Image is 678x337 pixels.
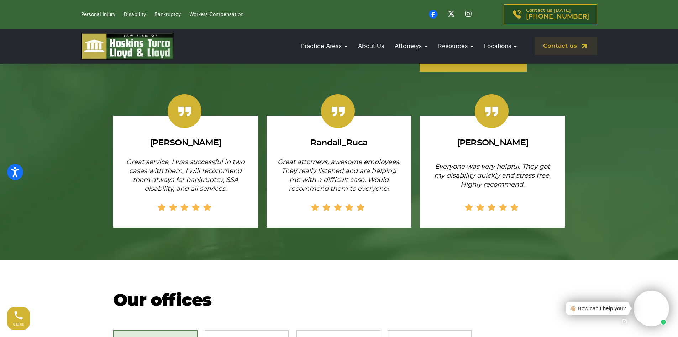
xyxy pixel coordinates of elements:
[113,292,565,311] h2: Our offices
[189,12,243,17] a: Workers Compensation
[431,137,554,149] div: [PERSON_NAME]
[480,36,520,56] a: Locations
[526,8,589,20] p: Contact us [DATE]
[435,36,477,56] a: Resources
[617,314,632,329] a: Open chat
[431,158,554,194] p: Everyone was very helpful. They got my disability quickly and stress free. Highly recommend.
[124,158,247,194] p: Great service, I was successful in two cases with them, I will recommend them always for bankrupt...
[391,36,431,56] a: Attorneys
[354,36,388,56] a: About Us
[277,137,401,213] a: Randall_Ruca Great attorneys, awesome employees. They really listened and are helping me with a d...
[124,137,247,149] div: [PERSON_NAME]
[535,37,597,55] a: Contact us
[569,305,626,313] div: 👋🏼 How can I help you?
[81,33,174,60] img: logo
[298,36,351,56] a: Practice Areas
[124,137,247,213] a: [PERSON_NAME] Great service, I was successful in two cases with them, I will recommend them alway...
[504,4,597,24] a: Contact us [DATE][PHONE_NUMBER]
[277,137,401,149] div: Randall_Ruca
[277,158,401,194] p: Great attorneys, awesome employees. They really listened and are helping me with a difficult case...
[13,322,24,326] span: Call us
[124,12,146,17] a: Disability
[154,12,181,17] a: Bankruptcy
[431,137,554,213] a: [PERSON_NAME] Everyone was very helpful. They got my disability quickly and stress free. Highly r...
[81,12,115,17] a: Personal Injury
[526,13,589,20] span: [PHONE_NUMBER]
